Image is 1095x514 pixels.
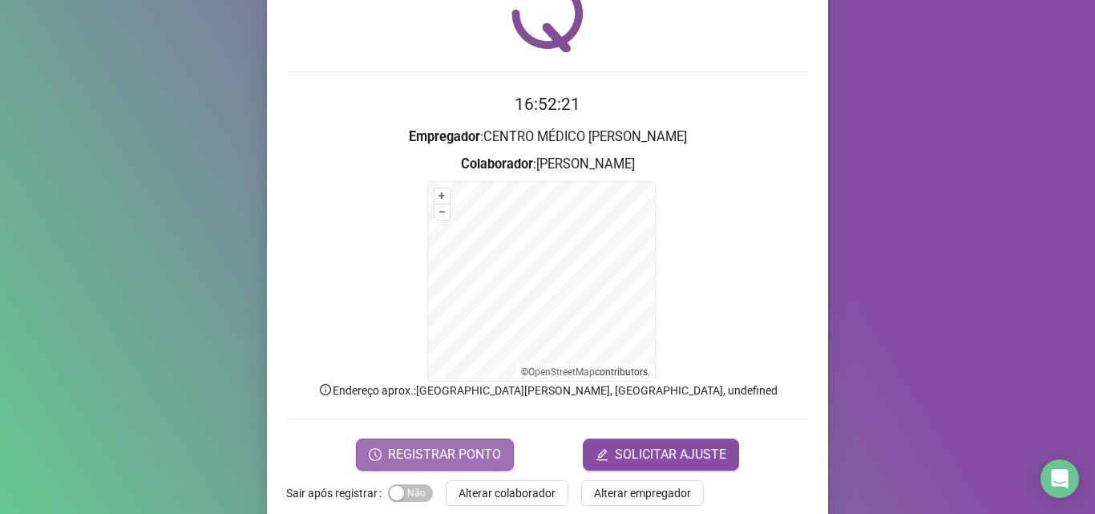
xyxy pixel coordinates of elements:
span: SOLICITAR AJUSTE [615,445,726,464]
button: + [434,188,450,204]
li: © contributors. [521,366,650,378]
button: Alterar empregador [581,480,704,506]
span: Alterar empregador [594,484,691,502]
span: REGISTRAR PONTO [388,445,501,464]
button: editSOLICITAR AJUSTE [583,439,739,471]
button: – [434,204,450,220]
h3: : [PERSON_NAME] [286,154,809,175]
p: Endereço aprox. : [GEOGRAPHIC_DATA][PERSON_NAME], [GEOGRAPHIC_DATA], undefined [286,382,809,399]
strong: Colaborador [461,156,533,172]
div: Open Intercom Messenger [1040,459,1079,498]
h3: : CENTRO MÉDICO [PERSON_NAME] [286,127,809,148]
span: Alterar colaborador [459,484,556,502]
button: Alterar colaborador [446,480,568,506]
time: 16:52:21 [515,95,580,114]
span: clock-circle [369,448,382,461]
span: edit [596,448,608,461]
button: REGISTRAR PONTO [356,439,514,471]
a: OpenStreetMap [528,366,595,378]
label: Sair após registrar [286,480,388,506]
span: info-circle [318,382,333,397]
strong: Empregador [409,129,480,144]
